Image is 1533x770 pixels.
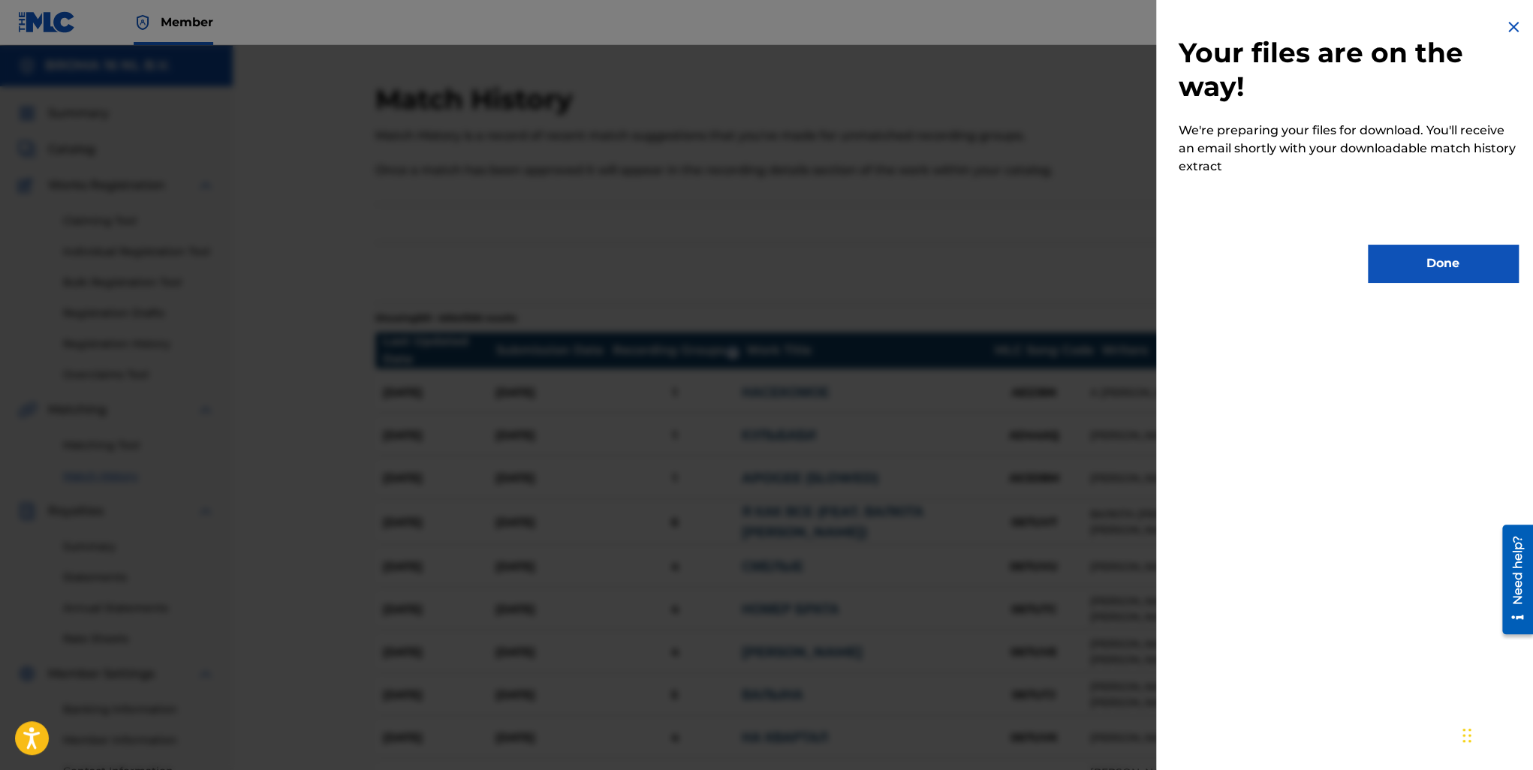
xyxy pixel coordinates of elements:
[1368,245,1518,282] button: Done
[18,11,76,33] img: MLC Logo
[1179,122,1518,176] p: We're preparing your files for download. You'll receive an email shortly with your downloadable m...
[161,14,213,31] span: Member
[1462,713,1471,758] div: Перетащить
[1179,36,1518,104] h2: Your files are on the way!
[1458,698,1533,770] div: Виджет чата
[1458,698,1533,770] iframe: Chat Widget
[1491,519,1533,639] iframe: Resource Center
[134,14,152,32] img: Top Rightsholder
